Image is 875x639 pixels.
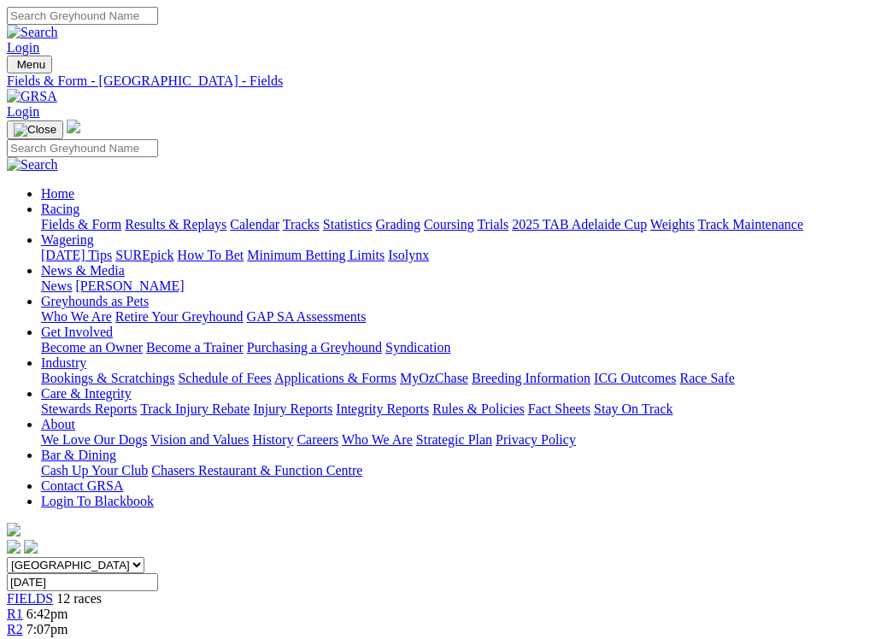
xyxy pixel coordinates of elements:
[75,278,184,293] a: [PERSON_NAME]
[7,540,21,554] img: facebook.svg
[323,217,373,232] a: Statistics
[140,402,250,416] a: Track Injury Rebate
[376,217,420,232] a: Grading
[41,478,123,493] a: Contact GRSA
[7,157,58,173] img: Search
[150,432,249,447] a: Vision and Values
[41,432,147,447] a: We Love Our Dogs
[115,309,244,324] a: Retire Your Greyhound
[41,355,86,370] a: Industry
[388,248,429,262] a: Isolynx
[41,232,94,247] a: Wagering
[17,58,45,71] span: Menu
[7,56,52,73] button: Toggle navigation
[41,278,868,294] div: News & Media
[41,309,112,324] a: Who We Are
[41,386,132,401] a: Care & Integrity
[7,40,39,55] a: Login
[41,463,868,478] div: Bar & Dining
[56,591,102,606] span: 12 races
[342,432,413,447] a: Who We Are
[146,340,244,355] a: Become a Trainer
[247,248,385,262] a: Minimum Betting Limits
[41,340,143,355] a: Become an Owner
[7,89,57,104] img: GRSA
[26,622,68,636] span: 7:07pm
[41,448,116,462] a: Bar & Dining
[477,217,508,232] a: Trials
[7,120,63,139] button: Toggle navigation
[698,217,803,232] a: Track Maintenance
[125,217,226,232] a: Results & Replays
[252,432,293,447] a: History
[424,217,474,232] a: Coursing
[274,371,396,385] a: Applications & Forms
[41,248,112,262] a: [DATE] Tips
[594,371,676,385] a: ICG Outcomes
[297,432,338,447] a: Careers
[7,591,53,606] a: FIELDS
[41,340,868,355] div: Get Involved
[41,217,868,232] div: Racing
[115,248,173,262] a: SUREpick
[41,371,174,385] a: Bookings & Scratchings
[679,371,734,385] a: Race Safe
[24,540,38,554] img: twitter.svg
[41,402,868,417] div: Care & Integrity
[41,371,868,386] div: Industry
[41,325,113,339] a: Get Involved
[650,217,695,232] a: Weights
[7,139,158,157] input: Search
[253,402,332,416] a: Injury Reports
[432,402,525,416] a: Rules & Policies
[7,104,39,119] a: Login
[400,371,468,385] a: MyOzChase
[14,123,56,137] img: Close
[7,73,868,89] a: Fields & Form - [GEOGRAPHIC_DATA] - Fields
[41,294,149,308] a: Greyhounds as Pets
[247,340,382,355] a: Purchasing a Greyhound
[41,248,868,263] div: Wagering
[230,217,279,232] a: Calendar
[472,371,590,385] a: Breeding Information
[7,607,23,621] a: R1
[41,263,125,278] a: News & Media
[496,432,576,447] a: Privacy Policy
[67,120,80,133] img: logo-grsa-white.png
[7,7,158,25] input: Search
[41,432,868,448] div: About
[41,186,74,201] a: Home
[385,340,450,355] a: Syndication
[41,202,79,216] a: Racing
[178,371,271,385] a: Schedule of Fees
[41,309,868,325] div: Greyhounds as Pets
[7,573,158,591] input: Select date
[336,402,429,416] a: Integrity Reports
[151,463,362,478] a: Chasers Restaurant & Function Centre
[41,217,121,232] a: Fields & Form
[41,402,137,416] a: Stewards Reports
[41,494,154,508] a: Login To Blackbook
[594,402,672,416] a: Stay On Track
[283,217,320,232] a: Tracks
[528,402,590,416] a: Fact Sheets
[7,523,21,536] img: logo-grsa-white.png
[178,248,244,262] a: How To Bet
[41,463,148,478] a: Cash Up Your Club
[512,217,647,232] a: 2025 TAB Adelaide Cup
[41,278,72,293] a: News
[7,622,23,636] a: R2
[7,25,58,40] img: Search
[26,607,68,621] span: 6:42pm
[247,309,367,324] a: GAP SA Assessments
[416,432,492,447] a: Strategic Plan
[41,417,75,431] a: About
